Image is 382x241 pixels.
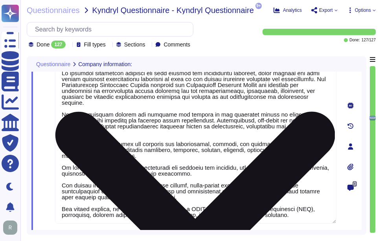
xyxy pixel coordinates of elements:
span: Fill types [84,42,106,47]
span: Analytics [283,8,302,13]
img: user [3,221,17,235]
span: Done [37,42,50,47]
span: Questionnaires [27,6,80,14]
button: Analytics [274,7,302,13]
span: Comments [163,42,190,47]
span: Options [355,8,371,13]
span: 127 / 127 [362,38,376,42]
span: Export [319,8,333,13]
span: Company information: [78,61,132,67]
span: Kyndryl Questionnaire - Kyndryl Questionnaire [92,6,254,14]
span: Done: [349,38,360,42]
span: 9+ [255,3,262,9]
span: 0 [353,181,357,187]
span: Questionnaire [36,61,70,67]
button: user [2,219,23,236]
span: Sections [124,42,145,47]
div: 127 [51,41,65,48]
input: Search by keywords [31,22,193,36]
